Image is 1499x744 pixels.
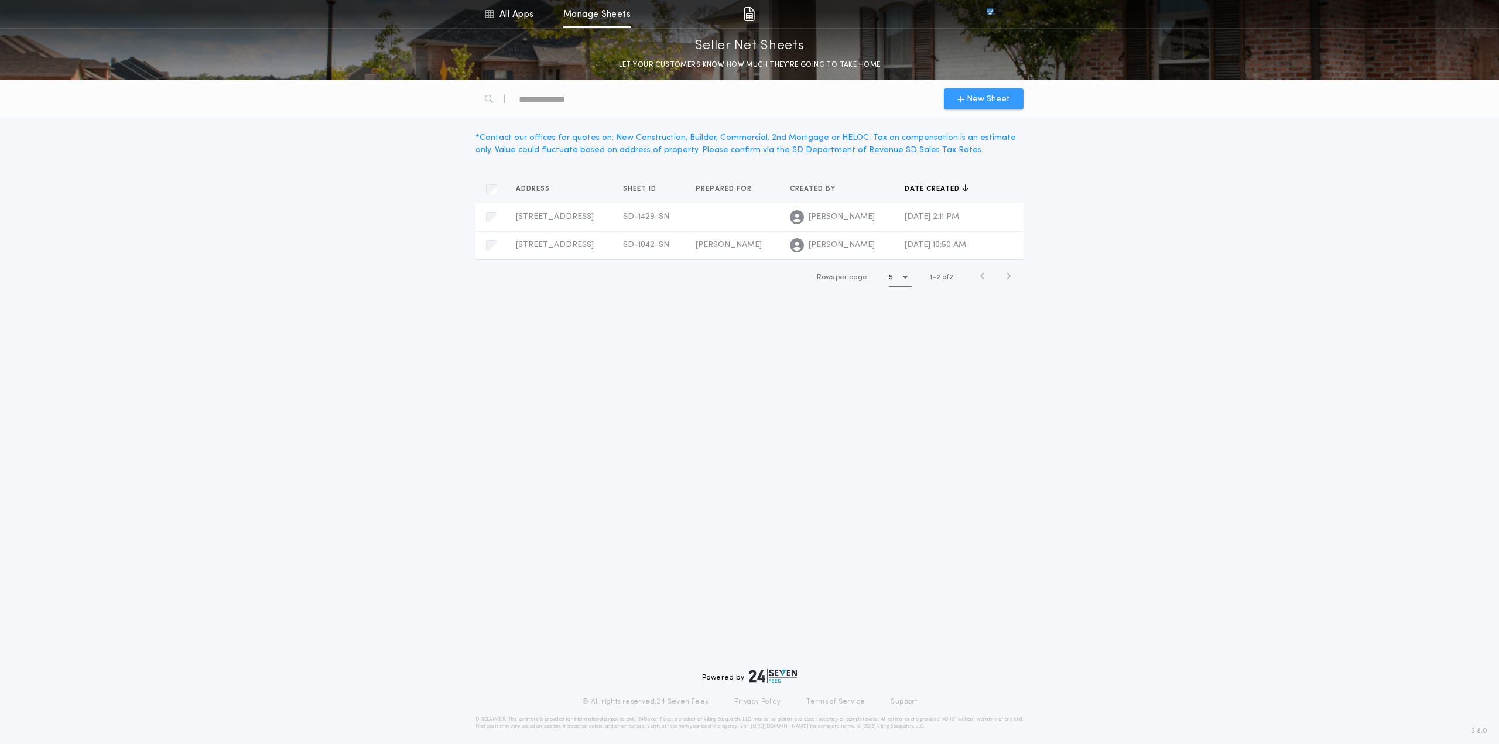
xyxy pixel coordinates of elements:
[623,241,669,249] span: SD-1042-SN
[696,184,754,194] span: Prepared for
[930,274,932,281] span: 1
[695,37,805,56] p: Seller Net Sheets
[744,7,755,21] img: img
[516,184,552,194] span: Address
[696,241,762,249] span: [PERSON_NAME]
[905,184,962,194] span: Date created
[623,183,665,195] button: Sheet ID
[516,212,594,221] span: [STREET_ADDRESS]
[905,183,968,195] button: Date created
[516,183,559,195] button: Address
[905,241,966,249] span: [DATE] 10:50 AM
[702,669,797,683] div: Powered by
[790,183,844,195] button: Created by
[790,184,838,194] span: Created by
[966,8,1015,20] img: vs-icon
[936,274,940,281] span: 2
[889,268,912,287] button: 5
[891,697,917,707] a: Support
[942,272,953,283] span: of 2
[944,88,1024,109] button: New Sheet
[751,724,809,729] a: [URL][DOMAIN_NAME]
[905,212,959,221] span: [DATE] 2:11 PM
[809,211,875,223] span: [PERSON_NAME]
[582,697,709,707] p: © All rights reserved. 24|Seven Fees
[889,272,893,283] h1: 5
[623,212,669,221] span: SD-1429-SN
[619,59,881,71] p: LET YOUR CUSTOMERS KNOW HOW MUCH THEY’RE GOING TO TAKE HOME
[734,697,781,707] a: Privacy Policy
[516,241,594,249] span: [STREET_ADDRESS]
[806,697,865,707] a: Terms of Service
[817,274,869,281] span: Rows per page:
[967,93,1010,105] span: New Sheet
[623,184,659,194] span: Sheet ID
[809,239,875,251] span: [PERSON_NAME]
[749,669,797,683] img: logo
[475,716,1024,730] p: DISCLAIMER: This estimate is provided for informational purposes only. 24|Seven Fees, a product o...
[475,132,1024,156] div: * Contact our offices for quotes on: New Construction, Builder, Commercial, 2nd Mortgage or HELOC...
[1471,726,1487,736] span: 3.8.0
